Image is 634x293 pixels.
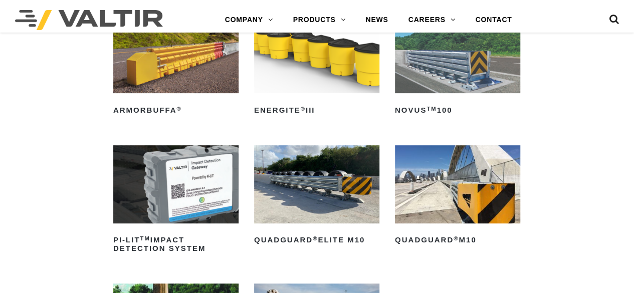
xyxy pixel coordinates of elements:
[313,235,318,241] sup: ®
[176,106,181,112] sup: ®
[465,10,522,30] a: CONTACT
[301,106,306,112] sup: ®
[398,10,466,30] a: CAREERS
[454,235,459,241] sup: ®
[355,10,398,30] a: NEWS
[254,102,379,118] h2: ENERGITE III
[427,106,437,112] sup: TM
[395,102,520,118] h2: NOVUS 100
[113,145,239,256] a: PI-LITTMImpact Detection System
[140,235,150,241] sup: TM
[15,10,163,30] img: Valtir
[254,145,379,248] a: QuadGuard®Elite M10
[113,102,239,118] h2: ArmorBuffa
[395,15,520,118] a: NOVUSTM100
[254,15,379,118] a: ENERGITE®III
[283,10,356,30] a: PRODUCTS
[395,145,520,248] a: QuadGuard®M10
[113,232,239,256] h2: PI-LIT Impact Detection System
[254,232,379,248] h2: QuadGuard Elite M10
[395,232,520,248] h2: QuadGuard M10
[215,10,283,30] a: COMPANY
[113,15,239,118] a: ArmorBuffa®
